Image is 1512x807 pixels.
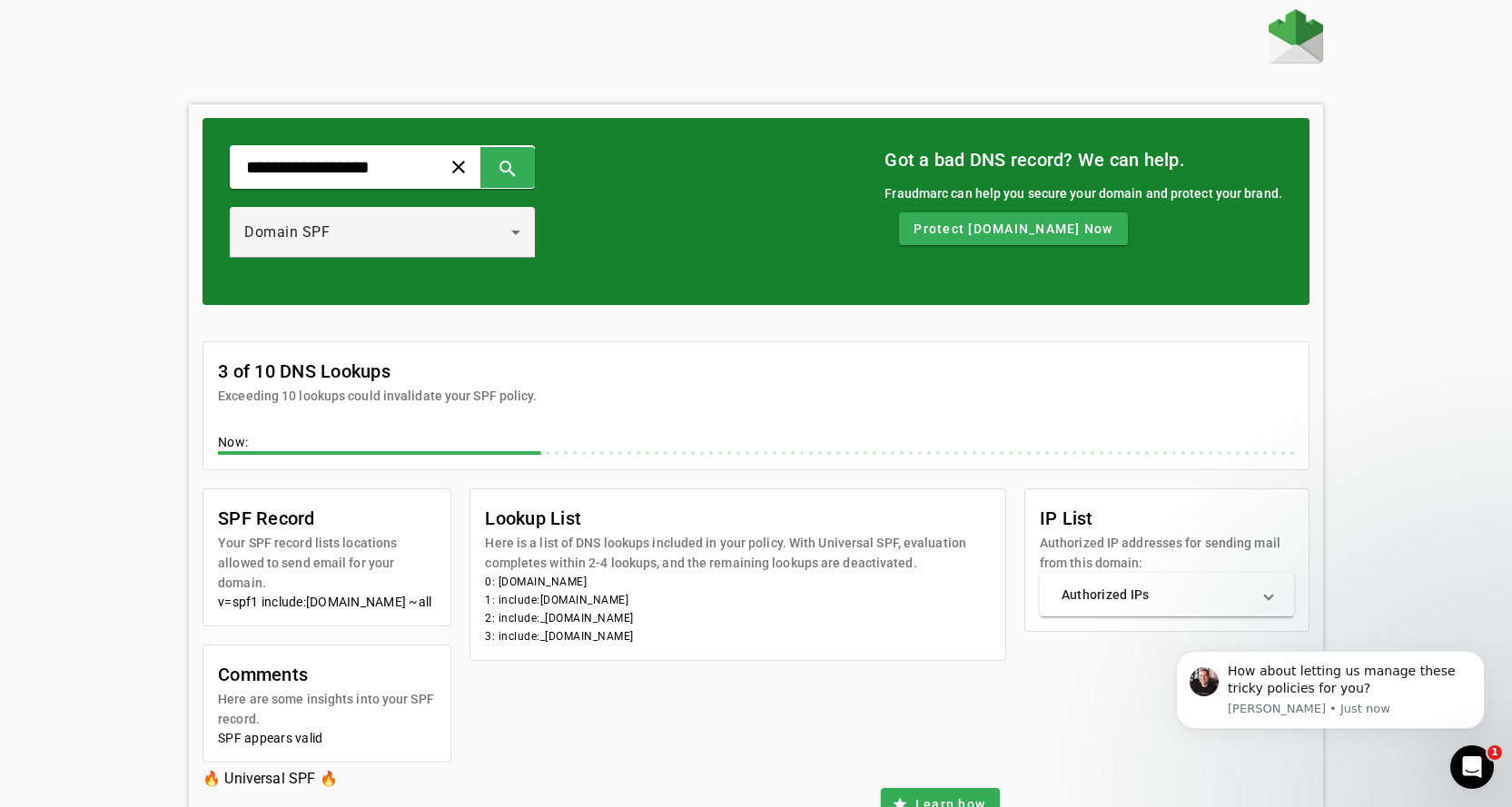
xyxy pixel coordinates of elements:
img: Fraudmarc Logo [1269,9,1323,64]
span: Domain SPF [244,223,330,241]
h3: 🔥 Universal SPF 🔥 [203,766,571,792]
mat-card-subtitle: Your SPF record lists locations allowed to send email for your domain. [218,533,436,593]
li: 0: [DOMAIN_NAME] [485,573,990,591]
mat-card-title: Comments [218,660,436,689]
mat-card-subtitle: Here are some insights into your SPF record. [218,689,436,729]
mat-card-title: 3 of 10 DNS Lookups [218,357,537,386]
li: 1: include:[DOMAIN_NAME] [485,591,990,609]
mat-card-subtitle: Exceeding 10 lookups could invalidate your SPF policy. [218,386,537,406]
button: Protect [DOMAIN_NAME] Now [899,212,1127,245]
mat-card-title: Lookup List [485,504,990,533]
div: SPF appears valid [218,729,436,747]
span: Protect [DOMAIN_NAME] Now [914,220,1112,238]
div: Now: [218,433,1294,455]
mat-panel-title: Authorized IPs [1062,586,1250,604]
iframe: Intercom notifications message [1149,624,1512,758]
div: v=spf1 include:[DOMAIN_NAME] ~all [218,593,436,611]
div: Fraudmarc can help you secure your domain and protect your brand. [884,183,1282,203]
li: 2: include:_[DOMAIN_NAME] [485,609,990,627]
iframe: Intercom live chat [1450,745,1494,789]
mat-card-title: Got a bad DNS record? We can help. [884,145,1282,174]
mat-card-title: IP List [1040,504,1294,533]
a: Home [1269,9,1323,68]
span: 1 [1487,745,1502,760]
mat-expansion-panel-header: Authorized IPs [1040,573,1294,616]
mat-card-subtitle: Authorized IP addresses for sending mail from this domain: [1040,533,1294,573]
li: 3: include:_[DOMAIN_NAME] [485,627,990,645]
mat-card-subtitle: Here is a list of DNS lookups included in your policy. With Universal SPF, evaluation completes w... [485,533,990,573]
mat-card-title: SPF Record [218,504,436,533]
